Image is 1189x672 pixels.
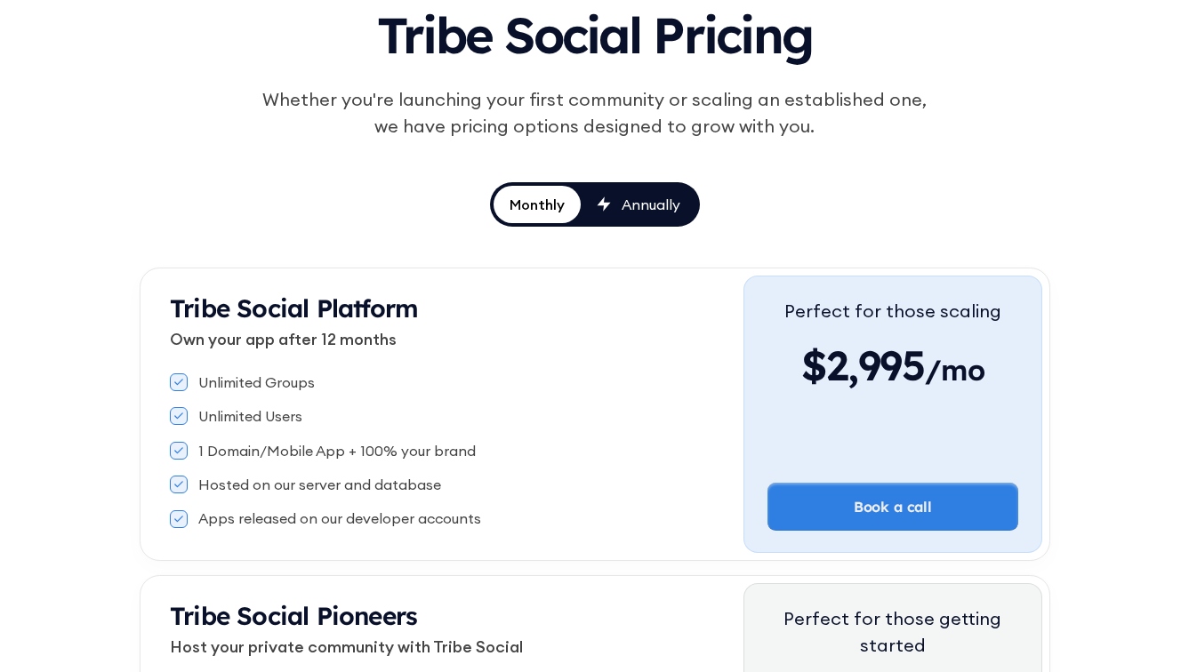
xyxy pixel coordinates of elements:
[784,298,1001,324] div: Perfect for those scaling
[170,600,417,631] strong: Tribe Social Pioneers
[622,195,680,214] div: Annually
[198,475,441,494] div: Hosted on our server and database
[170,635,743,659] p: Host your private community with Tribe Social
[170,327,743,351] p: Own your app after 12 months
[784,339,1001,392] div: $2,995
[767,605,1018,659] div: Perfect for those getting started
[198,372,315,392] div: Unlimited Groups
[170,292,418,324] strong: Tribe Social Platform
[767,483,1018,531] a: Book a call
[198,441,476,460] div: 1 Domain/Mobile App + 100% your brand
[510,195,565,214] div: Monthly
[198,406,302,426] div: Unlimited Users
[925,352,984,396] span: /mo
[253,86,936,140] div: Whether you're launching your first community or scaling an established one, we have pricing opti...
[198,508,481,528] div: Apps released on our developer accounts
